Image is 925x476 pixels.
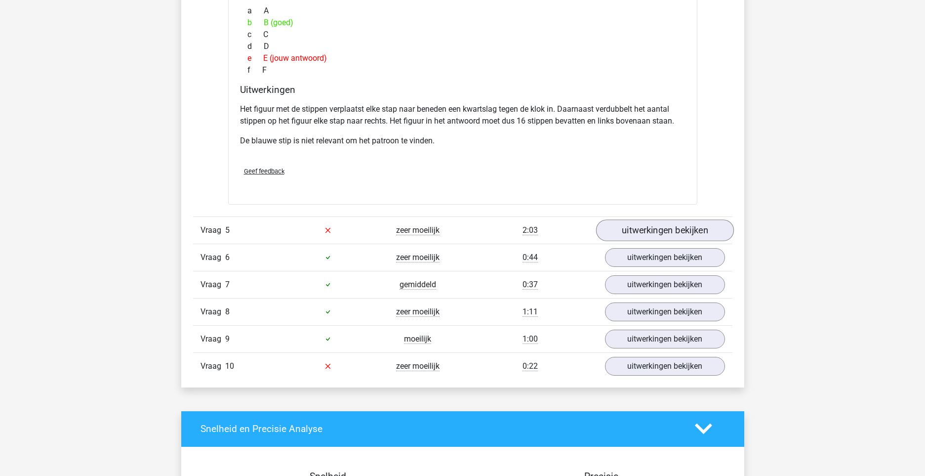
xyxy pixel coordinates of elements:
h4: Uitwerkingen [240,84,685,95]
span: 10 [225,361,234,371]
span: Vraag [201,306,225,318]
span: 9 [225,334,230,344]
span: zeer moeilijk [396,307,440,317]
div: E (jouw antwoord) [240,52,685,64]
span: Vraag [201,252,225,263]
a: uitwerkingen bekijken [596,219,733,241]
h4: Snelheid en Precisie Analyse [201,423,680,434]
span: 0:22 [523,361,538,371]
div: C [240,29,685,41]
div: D [240,41,685,52]
span: a [247,5,264,17]
span: 7 [225,280,230,289]
a: uitwerkingen bekijken [605,248,725,267]
span: Vraag [201,279,225,291]
span: moeilijk [404,334,431,344]
span: 0:37 [523,280,538,290]
span: 5 [225,225,230,235]
div: A [240,5,685,17]
span: gemiddeld [400,280,436,290]
span: Vraag [201,224,225,236]
span: 0:44 [523,253,538,262]
span: zeer moeilijk [396,361,440,371]
span: 1:11 [523,307,538,317]
a: uitwerkingen bekijken [605,357,725,376]
span: 6 [225,253,230,262]
span: Vraag [201,333,225,345]
span: 8 [225,307,230,316]
span: Geef feedback [244,168,284,175]
span: f [247,64,262,76]
a: uitwerkingen bekijken [605,303,725,321]
span: 1:00 [523,334,538,344]
span: Vraag [201,360,225,372]
div: B (goed) [240,17,685,29]
p: Het figuur met de stippen verplaatst elke stap naar beneden een kwartslag tegen de klok in. Daarn... [240,103,685,127]
span: c [247,29,263,41]
span: b [247,17,264,29]
span: 2:03 [523,225,538,235]
a: uitwerkingen bekijken [605,330,725,348]
div: F [240,64,685,76]
span: e [247,52,263,64]
p: De blauwe stip is niet relevant om het patroon te vinden. [240,135,685,147]
a: uitwerkingen bekijken [605,275,725,294]
span: zeer moeilijk [396,225,440,235]
span: d [247,41,264,52]
span: zeer moeilijk [396,253,440,262]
